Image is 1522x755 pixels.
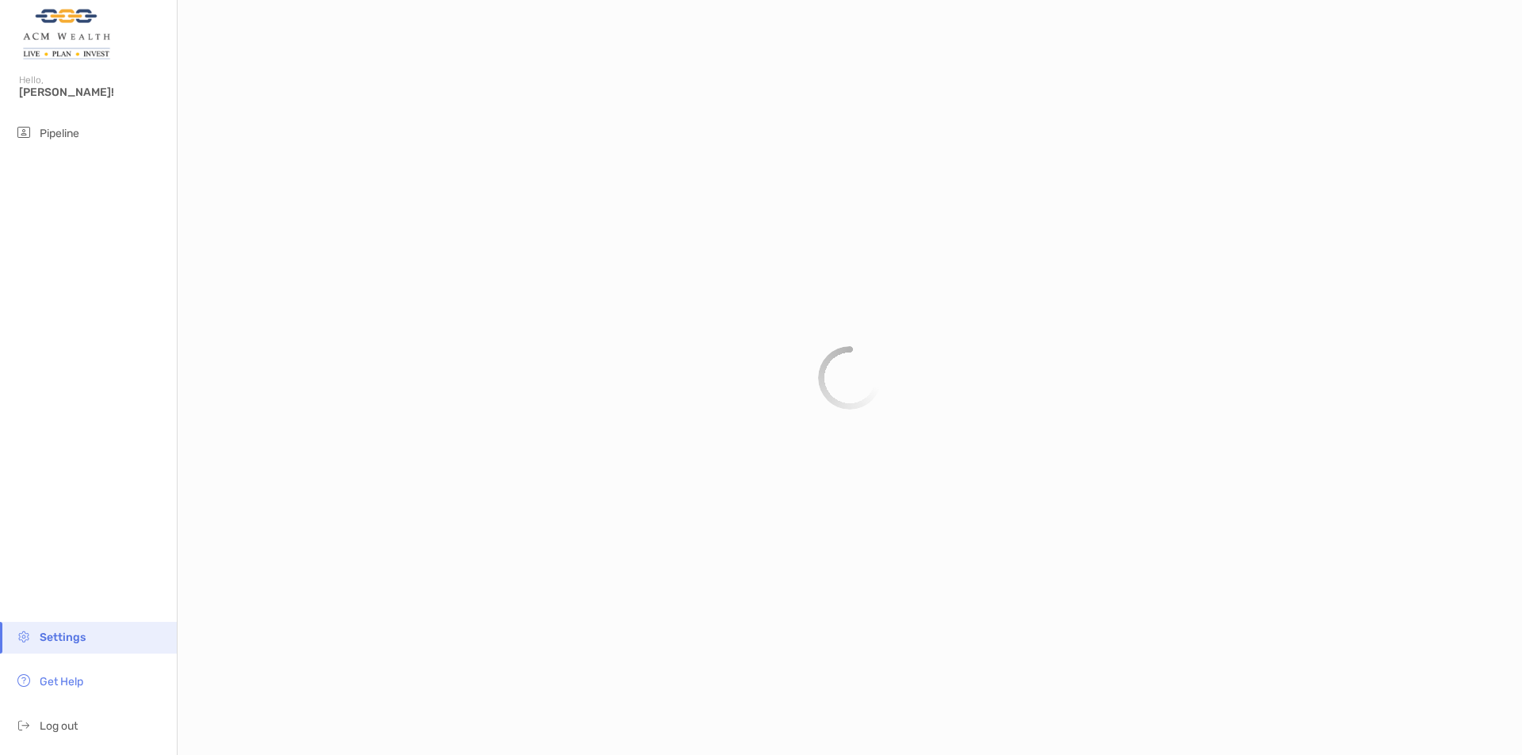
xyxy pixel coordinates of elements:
span: Pipeline [40,127,79,140]
span: Settings [40,631,86,644]
span: [PERSON_NAME]! [19,86,167,99]
img: get-help icon [14,671,33,690]
img: pipeline icon [14,123,33,142]
img: Zoe Logo [19,6,113,63]
span: Get Help [40,675,83,688]
img: settings icon [14,627,33,646]
span: Log out [40,719,78,733]
img: logout icon [14,715,33,734]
